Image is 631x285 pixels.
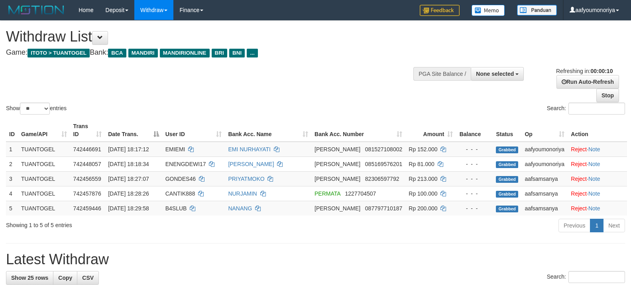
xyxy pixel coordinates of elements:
td: 3 [6,171,18,186]
span: Grabbed [496,206,518,212]
th: Amount: activate to sort column ascending [405,119,456,142]
th: Status [493,119,521,142]
span: None selected [476,71,514,77]
label: Search: [547,103,625,115]
span: Grabbed [496,191,518,198]
span: GONDES46 [165,176,196,182]
span: Copy 085169576201 to clipboard [365,161,402,167]
a: PRIYATMOKO [228,176,264,182]
a: Next [603,219,625,232]
td: · [568,171,627,186]
span: 742446691 [73,146,101,152]
td: · [568,201,627,216]
span: Grabbed [496,176,518,183]
td: · [568,156,627,171]
a: CSV [77,271,99,285]
a: Stop [596,89,619,102]
span: MANDIRI [128,49,158,57]
h1: Withdraw List [6,29,413,45]
th: Bank Acc. Name: activate to sort column ascending [225,119,311,142]
a: Reject [571,190,587,197]
h1: Latest Withdraw [6,251,625,267]
th: Game/API: activate to sort column ascending [18,119,70,142]
span: Refreshing in: [556,68,613,74]
span: BNI [229,49,245,57]
th: ID [6,119,18,142]
span: Grabbed [496,161,518,168]
span: [DATE] 18:29:58 [108,205,149,212]
div: - - - [459,204,489,212]
span: 742459446 [73,205,101,212]
td: 1 [6,142,18,157]
img: panduan.png [517,5,557,16]
td: aafyoumonoriya [521,156,568,171]
img: Feedback.jpg [420,5,460,16]
td: · [568,186,627,201]
a: Reject [571,146,587,152]
span: [PERSON_NAME] [315,161,360,167]
span: [DATE] 18:28:26 [108,190,149,197]
td: TUANTOGEL [18,156,70,171]
span: CSV [82,275,94,281]
td: aafsamsanya [521,201,568,216]
img: MOTION_logo.png [6,4,67,16]
span: Copy [58,275,72,281]
select: Showentries [20,103,50,115]
span: 742456559 [73,176,101,182]
td: aafyoumonoriya [521,142,568,157]
a: Note [588,190,600,197]
th: Bank Acc. Number: activate to sort column ascending [311,119,405,142]
th: Balance [456,119,493,142]
a: Note [588,176,600,182]
span: [DATE] 18:17:12 [108,146,149,152]
td: 5 [6,201,18,216]
span: Rp 200.000 [409,205,437,212]
strong: 00:00:10 [590,68,613,74]
img: Button%20Memo.svg [472,5,505,16]
a: Run Auto-Refresh [556,75,619,89]
td: aafsamsanya [521,186,568,201]
span: Rp 213.000 [409,176,437,182]
td: TUANTOGEL [18,171,70,186]
th: Action [568,119,627,142]
span: 742448057 [73,161,101,167]
div: - - - [459,175,489,183]
span: CANTIK888 [165,190,195,197]
span: B4SLUB [165,205,187,212]
a: NURJAMIN [228,190,257,197]
a: EMI NURHAYATI [228,146,271,152]
th: Date Trans.: activate to sort column descending [105,119,162,142]
div: - - - [459,190,489,198]
td: TUANTOGEL [18,186,70,201]
label: Show entries [6,103,67,115]
span: ENENGDEWI17 [165,161,206,167]
button: None selected [471,67,524,81]
td: 2 [6,156,18,171]
td: TUANTOGEL [18,201,70,216]
span: Copy 087797710187 to clipboard [365,205,402,212]
th: Op: activate to sort column ascending [521,119,568,142]
span: Rp 81.000 [409,161,434,167]
td: 4 [6,186,18,201]
a: Copy [53,271,77,285]
span: Copy 1227704507 to clipboard [345,190,376,197]
span: [PERSON_NAME] [315,176,360,182]
span: EMIEMI [165,146,185,152]
span: Show 25 rows [11,275,48,281]
span: [DATE] 18:27:07 [108,176,149,182]
span: ... [247,49,258,57]
input: Search: [568,103,625,115]
td: TUANTOGEL [18,142,70,157]
span: [PERSON_NAME] [315,146,360,152]
span: ITOTO > TUANTOGEL [28,49,90,57]
h4: Game: Bank: [6,49,413,57]
span: 742457876 [73,190,101,197]
td: aafsamsanya [521,171,568,186]
a: Note [588,205,600,212]
div: Showing 1 to 5 of 5 entries [6,218,257,229]
span: [DATE] 18:18:34 [108,161,149,167]
span: Rp 100.000 [409,190,437,197]
input: Search: [568,271,625,283]
span: BCA [108,49,126,57]
span: Copy 081527108002 to clipboard [365,146,402,152]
